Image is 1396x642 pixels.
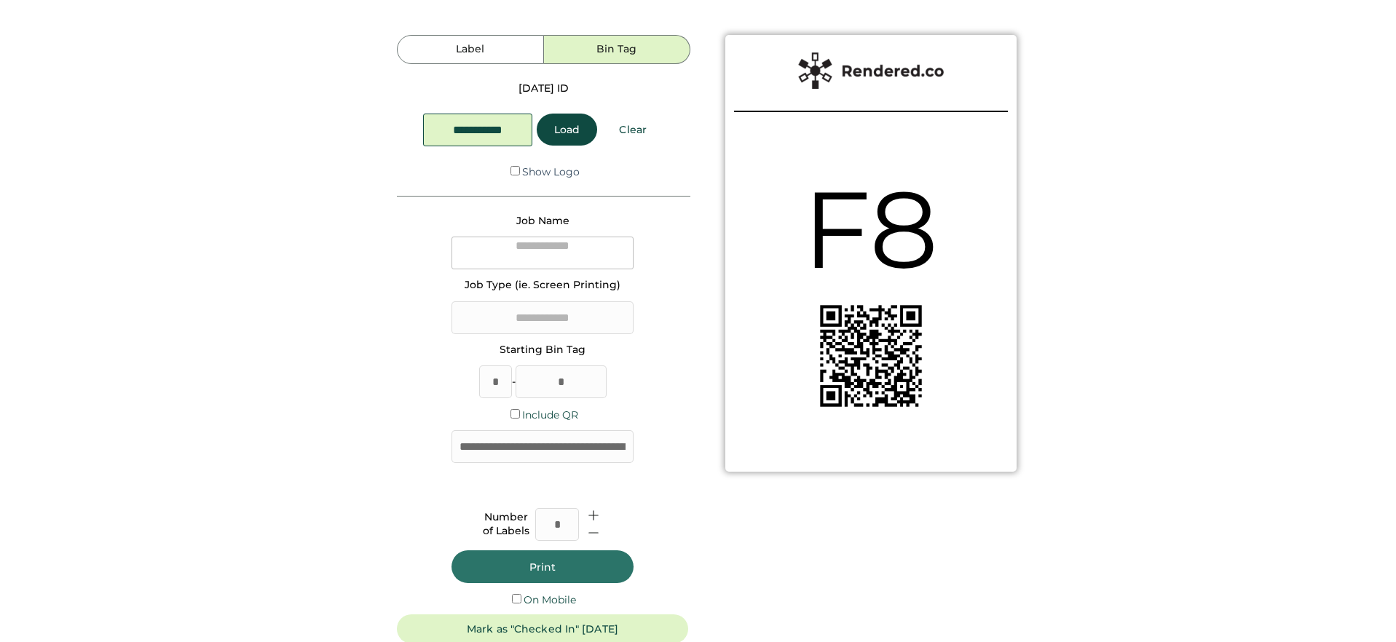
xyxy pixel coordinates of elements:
[522,165,580,178] label: Show Logo
[602,114,664,146] button: Clear
[798,52,944,89] img: Rendered%20Label%20Logo%402x.png
[397,35,543,64] button: Label
[524,593,576,606] label: On Mobile
[522,408,578,421] label: Include QR
[544,35,690,64] button: Bin Tag
[512,375,516,389] div: -
[500,343,585,357] div: Starting Bin Tag
[518,82,569,96] div: [DATE] ID
[802,154,939,305] div: F8
[516,214,569,229] div: Job Name
[483,510,529,539] div: Number of Labels
[537,114,597,146] button: Load
[465,278,620,293] div: Job Type (ie. Screen Printing)
[451,550,634,583] button: Print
